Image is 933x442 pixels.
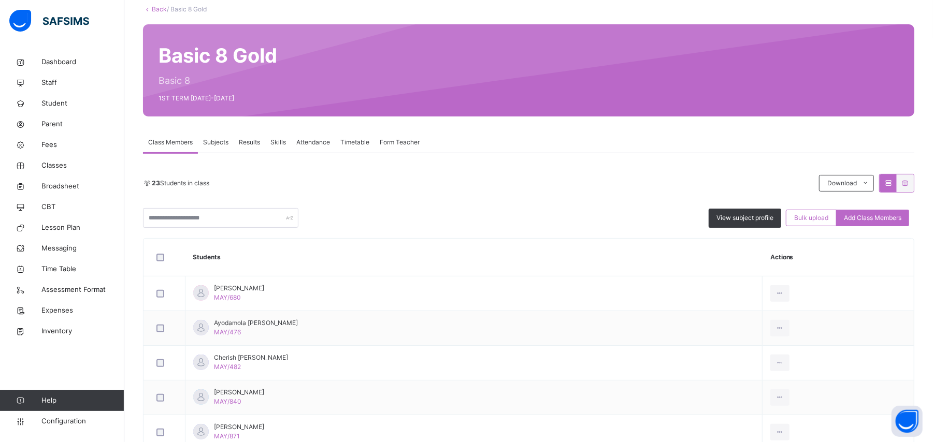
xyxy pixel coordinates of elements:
span: CBT [41,202,124,212]
span: Inventory [41,326,124,336]
span: Assessment Format [41,285,124,295]
span: Parent [41,119,124,129]
span: Results [239,138,260,147]
span: Staff [41,78,124,88]
span: Configuration [41,416,124,426]
span: Timetable [340,138,369,147]
span: Skills [270,138,286,147]
span: Broadsheet [41,181,124,191]
span: Expenses [41,305,124,316]
th: Students [185,239,763,276]
span: [PERSON_NAME] [214,388,264,397]
span: View subject profile [716,213,773,223]
span: Help [41,395,124,406]
span: Student [41,98,124,109]
span: Fees [41,140,124,150]
th: Actions [763,239,914,276]
span: / Basic 8 Gold [167,5,207,13]
span: Cherish [PERSON_NAME] [214,353,288,362]
span: Download [827,179,857,188]
span: Lesson Plan [41,223,124,233]
span: Dashboard [41,57,124,67]
span: MAY/476 [214,328,241,336]
span: Subjects [203,138,228,147]
span: Add Class Members [844,213,901,223]
span: Students in class [152,179,209,188]
img: safsims [9,10,89,32]
span: Time Table [41,264,124,274]
span: MAY/680 [214,293,241,301]
a: Back [152,5,167,13]
span: MAY/482 [214,363,241,371]
span: Messaging [41,243,124,254]
span: Form Teacher [380,138,420,147]
span: MAY/840 [214,397,241,405]
span: Class Members [148,138,193,147]
span: Classes [41,160,124,171]
b: 23 [152,179,160,187]
span: Ayodamola [PERSON_NAME] [214,318,298,328]
button: Open asap [892,406,923,437]
span: [PERSON_NAME] [214,284,264,293]
span: MAY/871 [214,432,240,440]
span: [PERSON_NAME] [214,422,264,432]
span: Bulk upload [794,213,828,223]
span: Attendance [296,138,330,147]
